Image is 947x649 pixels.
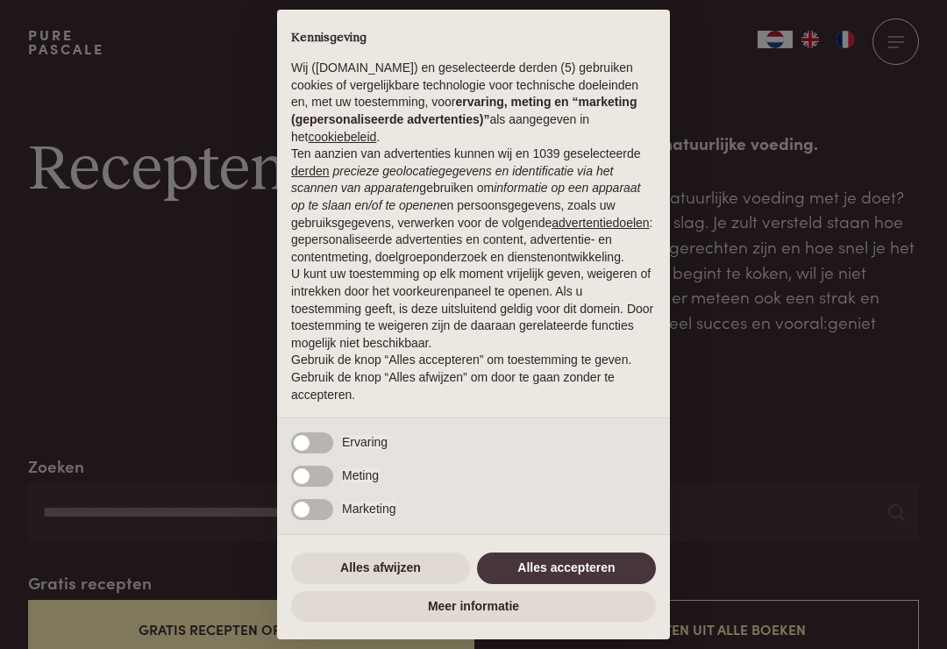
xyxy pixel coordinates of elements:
[477,553,656,584] button: Alles accepteren
[342,435,388,449] span: Ervaring
[291,181,641,212] em: informatie op een apparaat op te slaan en/of te openen
[342,502,395,516] span: Marketing
[291,266,656,352] p: U kunt uw toestemming op elk moment vrijelijk geven, weigeren of intrekken door het voorkeurenpan...
[342,468,379,482] span: Meting
[291,146,656,266] p: Ten aanzien van advertenties kunnen wij en 1039 geselecteerde gebruiken om en persoonsgegevens, z...
[291,163,330,181] button: derden
[291,60,656,146] p: Wij ([DOMAIN_NAME]) en geselecteerde derden (5) gebruiken cookies of vergelijkbare technologie vo...
[291,95,637,126] strong: ervaring, meting en “marketing (gepersonaliseerde advertenties)”
[291,591,656,623] button: Meer informatie
[308,130,376,144] a: cookiebeleid
[291,553,470,584] button: Alles afwijzen
[291,31,656,46] h2: Kennisgeving
[552,215,649,232] button: advertentiedoelen
[291,352,656,403] p: Gebruik de knop “Alles accepteren” om toestemming te geven. Gebruik de knop “Alles afwijzen” om d...
[291,164,613,196] em: precieze geolocatiegegevens en identificatie via het scannen van apparaten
